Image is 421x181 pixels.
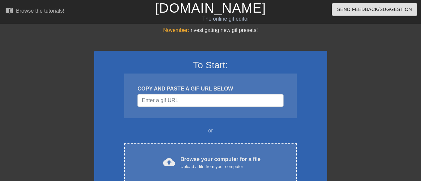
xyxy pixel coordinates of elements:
[180,163,261,170] div: Upload a file from your computer
[137,94,283,107] input: Username
[94,26,327,34] div: Investigating new gif presets!
[332,3,417,16] button: Send Feedback/Suggestion
[155,1,266,15] a: [DOMAIN_NAME]
[103,60,318,71] h3: To Start:
[5,6,64,17] a: Browse the tutorials!
[163,156,175,168] span: cloud_upload
[16,8,64,14] div: Browse the tutorials!
[180,155,261,170] div: Browse your computer for a file
[144,15,308,23] div: The online gif editor
[5,6,13,14] span: menu_book
[337,5,412,14] span: Send Feedback/Suggestion
[111,127,310,135] div: or
[137,85,283,93] div: COPY AND PASTE A GIF URL BELOW
[163,27,189,33] span: November:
